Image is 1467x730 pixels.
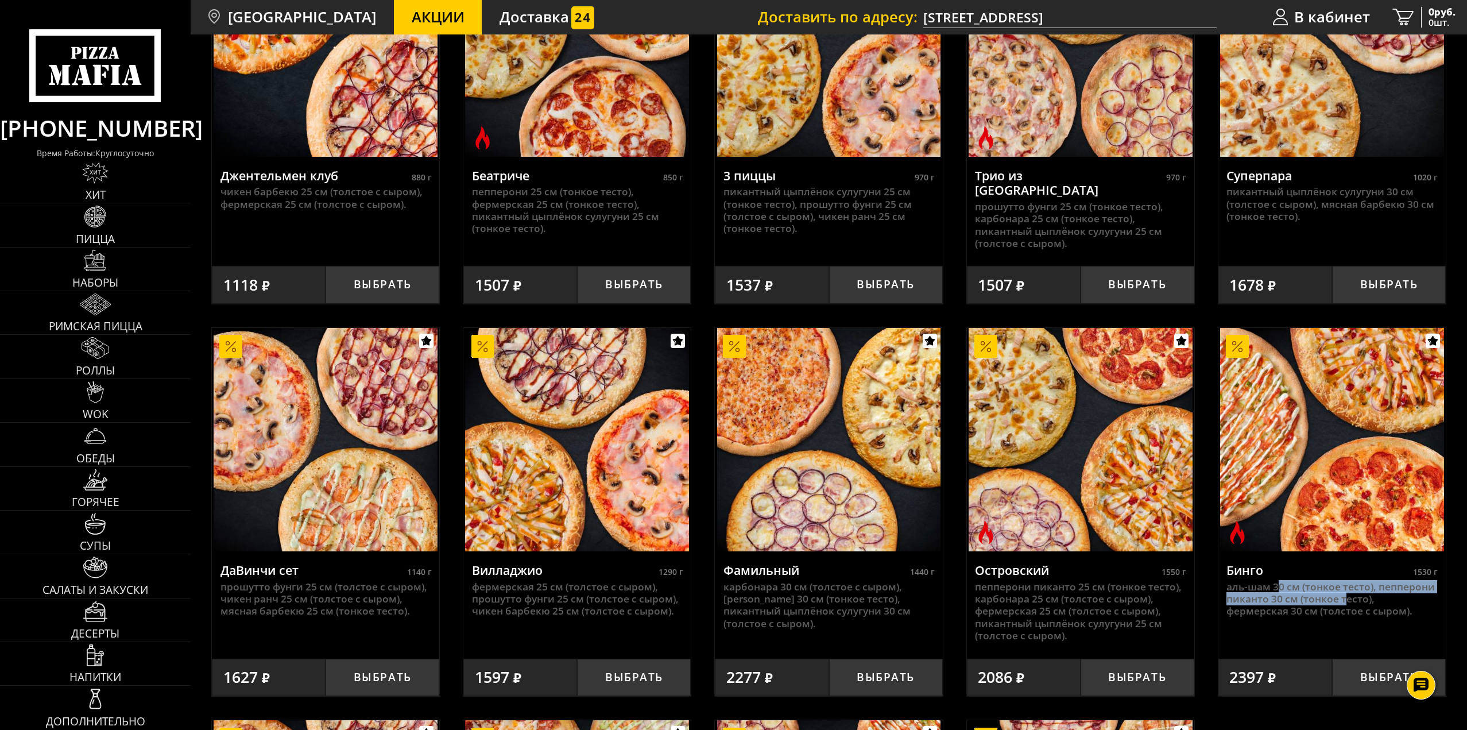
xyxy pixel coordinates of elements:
[571,6,594,29] img: 15daf4d41897b9f0e9f617042186c801.svg
[717,328,941,552] img: Фамильный
[72,497,119,508] span: Горячее
[1218,328,1446,552] a: АкционныйОстрое блюдоБинго
[475,275,522,295] span: 1507 ₽
[1081,266,1194,303] button: Выбрать
[220,186,431,210] p: Чикен Барбекю 25 см (толстое с сыром), Фермерская 25 см (толстое с сыром).
[1226,563,1410,578] div: Бинго
[577,659,691,696] button: Выбрать
[69,672,121,683] span: Напитки
[472,581,683,617] p: Фермерская 25 см (толстое с сыром), Прошутто Фунги 25 см (толстое с сыром), Чикен Барбекю 25 см (...
[975,581,1186,642] p: Пепперони Пиканто 25 см (тонкое тесто), Карбонара 25 см (толстое с сыром), Фермерская 25 см (толс...
[978,275,1025,295] span: 1507 ₽
[214,328,438,552] img: ДаВинчи сет
[758,10,923,25] span: Доставить по адресу:
[212,328,439,552] a: АкционныйДаВинчи сет
[829,266,943,303] button: Выбрать
[1332,266,1446,303] button: Выбрать
[715,328,942,552] a: АкционныйФамильный
[86,190,106,200] span: Хит
[723,186,934,234] p: Пикантный цыплёнок сулугуни 25 см (тонкое тесто), Прошутто Фунги 25 см (толстое с сыром), Чикен Р...
[465,328,689,552] img: Вилладжио
[472,186,683,234] p: Пепперони 25 см (тонкое тесто), Фермерская 25 см (тонкое тесто), Пикантный цыплёнок сулугуни 25 с...
[975,168,1163,198] div: Трио из [GEOGRAPHIC_DATA]
[472,563,656,578] div: Вилладжио
[76,365,115,376] span: Роллы
[723,563,907,578] div: Фамильный
[228,10,376,25] span: [GEOGRAPHIC_DATA]
[326,266,439,303] button: Выбрать
[659,566,683,577] span: 1290 г
[923,7,1217,28] span: Авангардная улица, 41, подъезд 4
[1229,667,1276,687] span: 2397 ₽
[577,266,691,303] button: Выбрать
[1162,566,1186,577] span: 1550 г
[220,581,431,617] p: Прошутто Фунги 25 см (толстое с сыром), Чикен Ранч 25 см (толстое с сыром), Мясная Барбекю 25 см ...
[726,275,773,295] span: 1537 ₽
[223,667,270,687] span: 1627 ₽
[220,563,404,578] div: ДаВинчи сет
[1229,275,1276,295] span: 1678 ₽
[1226,521,1249,544] img: Острое блюдо
[1226,186,1437,222] p: Пикантный цыплёнок сулугуни 30 см (толстое с сыром), Мясная Барбекю 30 см (тонкое тесто).
[1226,335,1249,358] img: Акционный
[463,328,691,552] a: АкционныйВилладжио
[412,10,465,25] span: Акции
[219,335,242,358] img: Акционный
[663,172,683,183] span: 850 г
[407,566,431,577] span: 1140 г
[1226,581,1437,617] p: Аль-Шам 30 см (тонкое тесто), Пепперони Пиканто 30 см (тонкое тесто), Фермерская 30 см (толстое с...
[1413,566,1437,577] span: 1530 г
[49,321,142,332] span: Римская пицца
[910,566,934,577] span: 1440 г
[220,168,409,183] div: Джентельмен клуб
[412,172,431,183] span: 880 г
[974,126,997,149] img: Острое блюдо
[723,168,912,183] div: 3 пиццы
[1220,328,1444,552] img: Бинго
[76,234,115,245] span: Пицца
[726,667,773,687] span: 2277 ₽
[975,563,1159,578] div: Островский
[471,335,494,358] img: Акционный
[1081,659,1194,696] button: Выбрать
[978,667,1025,687] span: 2086 ₽
[1226,168,1410,183] div: Суперпара
[829,659,943,696] button: Выбрать
[83,409,109,420] span: WOK
[471,126,494,149] img: Острое блюдо
[1429,7,1456,18] span: 0 руб.
[475,667,522,687] span: 1597 ₽
[1413,172,1437,183] span: 1020 г
[974,335,997,358] img: Акционный
[1166,172,1186,183] span: 970 г
[80,540,111,551] span: Супы
[967,328,1194,552] a: АкционныйОстрое блюдоОстровский
[472,168,660,183] div: Беатриче
[1294,10,1370,25] span: В кабинет
[326,659,439,696] button: Выбрать
[500,10,569,25] span: Доставка
[915,172,934,183] span: 970 г
[1332,659,1446,696] button: Выбрать
[46,716,145,727] span: Дополнительно
[42,585,148,596] span: Салаты и закуски
[923,7,1217,28] input: Ваш адрес доставки
[723,581,934,629] p: Карбонара 30 см (толстое с сыром), [PERSON_NAME] 30 см (тонкое тесто), Пикантный цыплёнок сулугун...
[72,277,118,288] span: Наборы
[974,521,997,544] img: Острое блюдо
[969,328,1193,552] img: Островский
[223,275,270,295] span: 1118 ₽
[1429,18,1456,28] span: 0 шт.
[975,200,1186,249] p: Прошутто Фунги 25 см (тонкое тесто), Карбонара 25 см (тонкое тесто), Пикантный цыплёнок сулугуни ...
[723,335,746,358] img: Акционный
[71,628,119,639] span: Десерты
[76,453,115,464] span: Обеды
